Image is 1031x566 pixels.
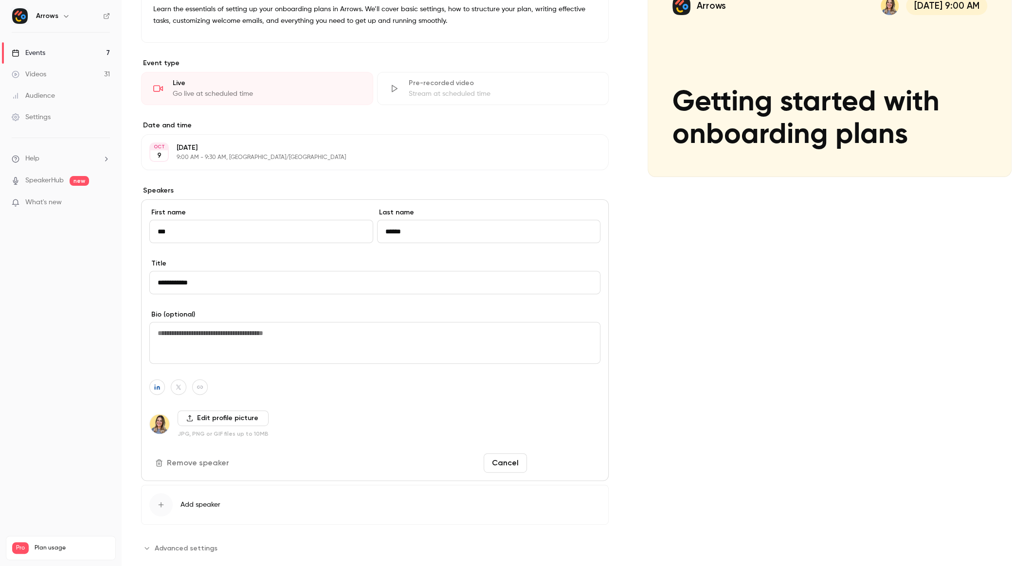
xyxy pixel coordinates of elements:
[141,186,609,195] label: Speakers
[181,500,220,510] span: Add speaker
[153,3,597,27] p: Learn the essentials of setting up your onboarding plans in Arrows. We’ll cover basic settings, h...
[149,453,237,473] button: Remove speaker
[409,78,597,88] div: Pre-recorded video
[149,208,373,217] label: First name
[155,543,217,553] span: Advanced settings
[150,414,169,434] img: Kim Hacker
[177,143,557,153] p: [DATE]
[12,48,45,58] div: Events
[173,78,361,88] div: Live
[12,154,110,164] li: help-dropdown-opener
[149,310,600,319] label: Bio (optional)
[12,542,29,554] span: Pro
[177,154,557,161] p: 9:00 AM - 9:30 AM, [GEOGRAPHIC_DATA]/[GEOGRAPHIC_DATA]
[12,8,28,24] img: Arrows
[377,208,601,217] label: Last name
[98,198,110,207] iframe: Noticeable Trigger
[157,151,162,160] p: 9
[141,485,609,525] button: Add speaker
[178,410,269,426] label: Edit profile picture
[531,453,600,473] button: Save changes
[141,540,609,556] section: Advanced settings
[377,72,609,105] div: Pre-recorded videoStream at scheduled time
[409,89,597,99] div: Stream at scheduled time
[149,259,600,268] label: Title
[12,112,51,122] div: Settings
[25,154,39,164] span: Help
[141,540,223,556] button: Advanced settings
[173,89,361,99] div: Go live at scheduled time
[141,72,373,105] div: LiveGo live at scheduled time
[141,58,609,68] p: Event type
[484,453,527,473] button: Cancel
[25,197,62,208] span: What's new
[141,121,609,130] label: Date and time
[36,11,58,21] h6: Arrows
[150,143,168,150] div: OCT
[12,91,55,101] div: Audience
[178,430,269,438] p: JPG, PNG or GIF files up to 10MB
[12,70,46,79] div: Videos
[35,544,109,552] span: Plan usage
[25,176,64,186] a: SpeakerHub
[70,176,89,186] span: new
